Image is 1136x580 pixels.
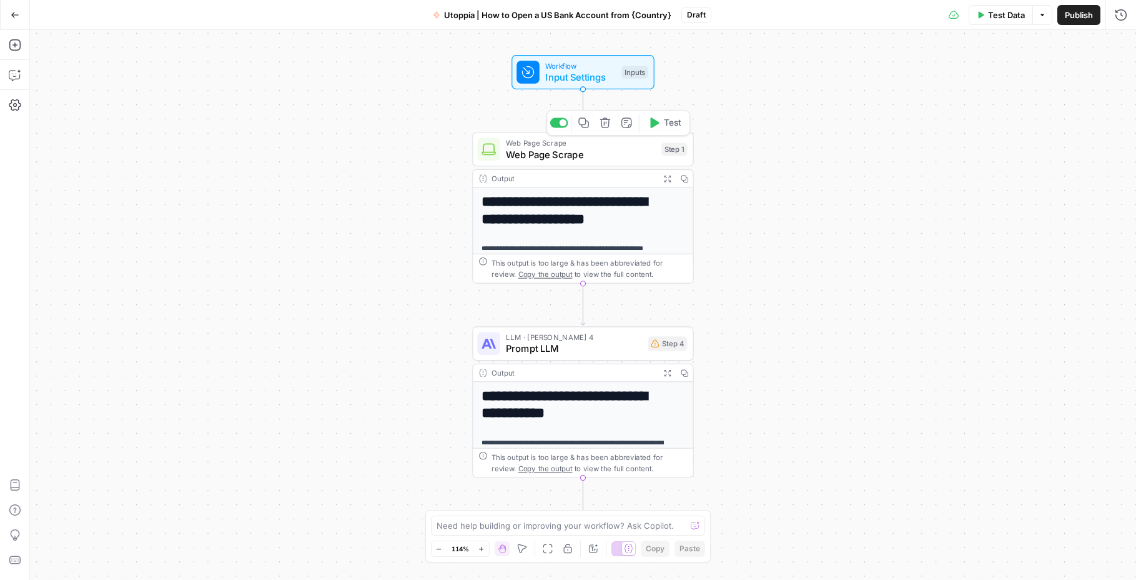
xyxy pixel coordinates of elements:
button: Publish [1057,5,1100,25]
span: Paste [679,543,700,554]
span: Copy the output [518,464,573,473]
span: Input Settings [545,70,616,84]
span: LLM · [PERSON_NAME] 4 [506,331,642,342]
div: WorkflowInput SettingsInputs [472,55,693,89]
span: Draft [687,9,706,21]
span: Copy [646,543,664,554]
button: Test [642,114,686,132]
div: Inputs [621,66,648,79]
div: Output [491,173,654,184]
div: Step 4 [648,336,688,351]
span: Copy the output [518,270,573,279]
div: Step 1 [661,143,687,156]
button: Utoppia | How to Open a US Bank Account from {Country} [425,5,679,25]
span: Prompt LLM [506,341,642,356]
span: Utoppia | How to Open a US Bank Account from {Country} [444,9,671,21]
button: Paste [674,541,705,557]
span: Publish [1065,9,1093,21]
g: Edge from step_1 to step_4 [581,284,585,325]
g: Edge from step_4 to end [581,478,585,519]
span: Web Page Scrape [506,137,656,148]
span: Web Page Scrape [506,147,656,161]
div: Output [491,367,654,378]
button: Copy [641,541,669,557]
span: 114% [452,544,469,554]
button: Test Data [969,5,1032,25]
div: This output is too large & has been abbreviated for review. to view the full content. [491,451,687,474]
div: This output is too large & has been abbreviated for review. to view the full content. [491,257,687,280]
span: Test [664,116,681,129]
span: Workflow [545,60,616,71]
span: Test Data [988,9,1025,21]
